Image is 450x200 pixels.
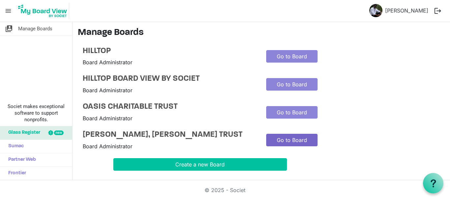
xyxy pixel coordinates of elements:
span: Board Administrator [83,143,132,150]
span: switch_account [5,22,13,35]
a: OASIS CHARITABLE TRUST [83,102,256,112]
img: My Board View Logo [16,3,69,19]
a: © 2025 - Societ [205,187,245,193]
a: Go to Board [266,134,318,146]
a: Go to Board [266,78,318,91]
span: Board Administrator [83,87,132,94]
a: My Board View Logo [16,3,72,19]
span: Sumac [5,140,24,153]
button: logout [431,4,445,18]
img: hSUB5Hwbk44obJUHC4p8SpJiBkby1CPMa6WHdO4unjbwNk2QqmooFCj6Eu6u6-Q6MUaBHHRodFmU3PnQOABFnA_thumb.png [369,4,382,17]
span: menu [2,5,14,17]
span: Frontier [5,167,26,180]
button: Create a new Board [113,158,287,171]
span: Manage Boards [18,22,52,35]
span: Glass Register [5,126,40,139]
span: Partner Web [5,153,36,166]
a: [PERSON_NAME] [382,4,431,17]
a: HILLTOP [83,46,256,56]
h3: Manage Boards [78,27,445,39]
span: Societ makes exceptional software to support nonprofits. [3,103,69,123]
span: Board Administrator [83,115,132,122]
span: Board Administrator [83,59,132,66]
a: Go to Board [266,106,318,119]
a: [PERSON_NAME], [PERSON_NAME] TRUST [83,130,256,140]
a: HILLTOP BOARD VIEW BY SOCIET [83,74,256,84]
div: new [54,130,64,135]
a: Go to Board [266,50,318,63]
div: Spread the word! Tell your friends about My Board View [113,179,287,186]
